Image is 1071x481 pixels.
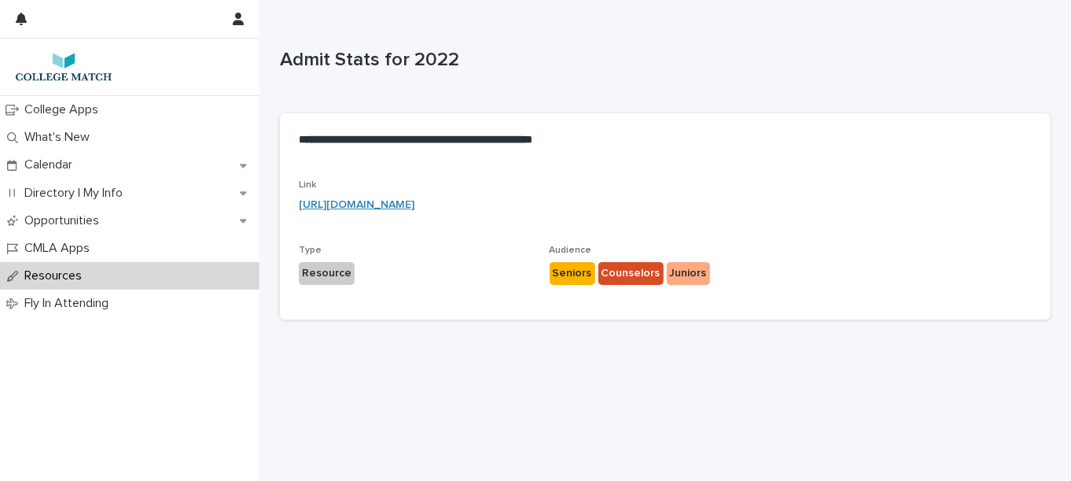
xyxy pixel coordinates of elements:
[18,268,94,283] p: Resources
[280,49,1044,72] p: Admit Stats for 2022
[299,246,322,255] span: Type
[667,262,710,285] div: Juniors
[550,246,592,255] span: Audience
[299,180,316,190] span: Link
[13,51,115,83] img: 7lzNxMuQ9KqU1pwTAr0j
[18,186,135,201] p: Directory | My Info
[550,262,595,285] div: Seniors
[18,296,121,311] p: Fly In Attending
[299,262,355,285] div: Resource
[299,199,414,210] a: [URL][DOMAIN_NAME]
[18,157,85,172] p: Calendar
[18,213,112,228] p: Opportunities
[18,130,102,145] p: What's New
[18,241,102,256] p: CMLA Apps
[598,262,664,285] div: Counselors
[18,102,111,117] p: College Apps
